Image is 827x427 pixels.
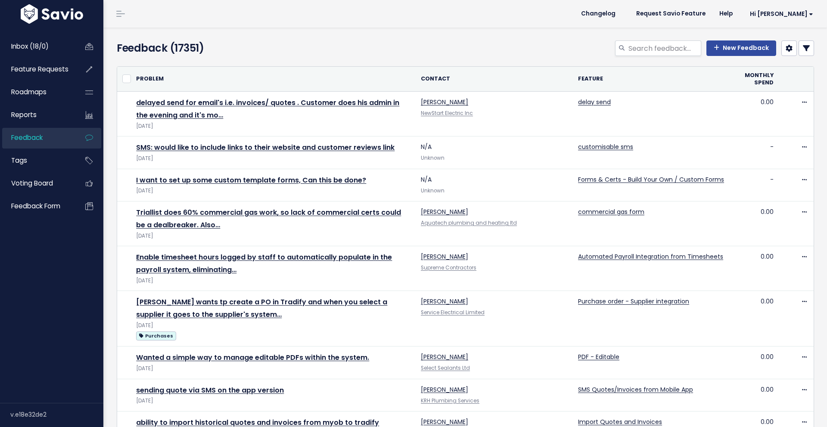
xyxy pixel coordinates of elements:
[421,397,479,404] a: KRH Plumbing Services
[421,98,468,106] a: [PERSON_NAME]
[136,385,284,395] a: sending quote via SMS on the app version
[421,264,476,271] a: Supreme Contractors
[136,330,176,341] a: Purchases
[421,365,470,371] a: Select Sealants Ltd
[2,196,72,216] a: Feedback form
[11,87,47,96] span: Roadmaps
[578,297,689,306] a: Purchase order - Supplier integration
[578,252,723,261] a: Automated Payroll Integration from Timesheets
[2,59,72,79] a: Feature Requests
[421,155,445,161] span: Unknown
[628,40,701,56] input: Search feedback...
[2,82,72,102] a: Roadmaps
[629,7,712,20] a: Request Savio Feature
[421,418,468,426] a: [PERSON_NAME]
[136,232,410,241] div: [DATE]
[136,252,392,275] a: Enable timesheet hours logged by staff to automatically populate in the payroll system, eliminating…
[416,136,573,169] td: N/A
[750,11,813,17] span: Hi [PERSON_NAME]
[729,291,779,347] td: 0.00
[136,175,366,185] a: I want to set up some custom template forms, Can this be done?
[2,151,72,170] a: Tags
[11,42,49,51] span: Inbox (18/0)
[729,379,779,411] td: 0.00
[2,105,72,125] a: Reports
[416,169,573,201] td: N/A
[712,7,740,20] a: Help
[573,67,729,92] th: Feature
[421,220,517,226] a: Aquatech plumbing and heating ltd
[706,40,776,56] a: New Feedback
[729,169,779,201] td: -
[578,418,662,426] a: Import Quotes and Invoices
[729,246,779,291] td: 0.00
[578,385,693,394] a: SMS Quotes/Invoices from Mobile App
[19,4,85,24] img: logo-white.9d6f32f41409.svg
[416,67,573,92] th: Contact
[11,156,27,165] span: Tags
[578,353,619,361] a: PDF - Editable
[729,347,779,379] td: 0.00
[2,37,72,56] a: Inbox (18/0)
[136,297,387,319] a: [PERSON_NAME] wants tp create a PO in Tradify and when you select a supplier it goes to the suppl...
[578,207,644,216] a: commercial gas form
[581,11,616,17] span: Changelog
[421,187,445,194] span: Unknown
[136,186,410,195] div: [DATE]
[421,309,485,316] a: Service Electrical Limited
[421,207,468,216] a: [PERSON_NAME]
[136,321,410,330] div: [DATE]
[11,201,60,210] span: Feedback form
[740,7,820,21] a: Hi [PERSON_NAME]
[136,98,399,120] a: delayed send for email's i.e. invoices/ quotes . Customer does his admin in the evening and it's mo…
[136,364,410,373] div: [DATE]
[421,297,468,306] a: [PERSON_NAME]
[2,128,72,148] a: Feedback
[11,110,37,119] span: Reports
[11,133,43,142] span: Feedback
[136,122,410,131] div: [DATE]
[136,276,410,285] div: [DATE]
[131,67,416,92] th: Problem
[10,403,103,426] div: v.e18e32de2
[2,173,72,193] a: Voting Board
[578,142,633,151] a: customisable sms
[117,40,341,56] h4: Feedback (17351)
[11,65,68,74] span: Feature Requests
[729,136,779,169] td: -
[421,385,468,394] a: [PERSON_NAME]
[729,92,779,136] td: 0.00
[578,98,611,106] a: delay send
[729,201,779,246] td: 0.00
[136,207,401,230] a: Triallist does 60% commercial gas work, so lack of commercial certs could be a dealbreaker. Also…
[421,353,468,361] a: [PERSON_NAME]
[421,252,468,261] a: [PERSON_NAME]
[136,331,176,340] span: Purchases
[578,175,724,184] a: Forms & Certs - Build Your Own / Custom Forms
[729,67,779,92] th: Monthly spend
[136,154,410,163] div: [DATE]
[136,396,410,405] div: [DATE]
[11,179,53,188] span: Voting Board
[136,353,369,362] a: Wanted a simple way to manage editable PDFs within the system.
[136,142,395,152] a: SMS: would like to include links to their website and customer reviews link
[421,110,473,117] a: NewStart Electric Inc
